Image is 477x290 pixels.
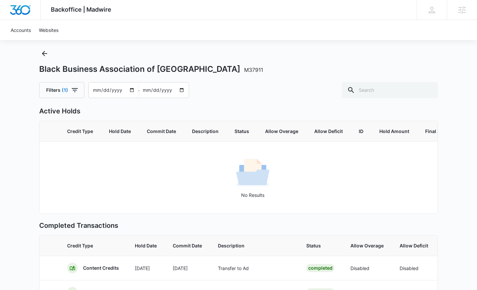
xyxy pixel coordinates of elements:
span: Hold Date [109,128,131,135]
span: Hold Amount [379,128,409,135]
span: M37911 [244,67,263,73]
p: No Results [40,192,466,199]
span: Commit Date [147,128,176,135]
p: [DATE] [173,265,202,272]
span: Hold Date [135,242,157,249]
span: (1) [62,88,68,92]
span: Allow Overage [350,242,384,249]
p: Disabled [350,265,384,272]
span: Status [235,128,249,135]
span: Allow Deficit [400,242,428,249]
p: [DATE] [135,265,157,272]
span: Credit Type [67,128,93,135]
span: Allow Deficit [314,128,343,135]
span: Credit Type [67,242,119,249]
span: Commit Date [173,242,202,249]
span: Description [218,242,290,249]
a: Accounts [7,20,35,40]
span: ID [359,128,363,135]
input: Search [342,82,438,98]
h1: Black Business Association of [GEOGRAPHIC_DATA] [39,64,263,74]
span: Final Amount [425,128,455,135]
p: Transfer to Ad [218,265,290,272]
div: Completed [306,264,334,272]
span: Backoffice | Madwire [51,6,111,13]
a: Websites [35,20,62,40]
button: Back [39,48,50,59]
span: – [138,87,140,94]
span: Description [192,128,219,135]
span: Status [306,242,334,249]
button: Filters(1) [39,82,84,98]
img: No Results [236,157,269,190]
p: Completed Transactions [39,220,438,230]
p: Content Credits [83,265,119,271]
p: Disabled [400,265,428,272]
p: Active Holds [39,106,438,116]
span: Allow Overage [265,128,298,135]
